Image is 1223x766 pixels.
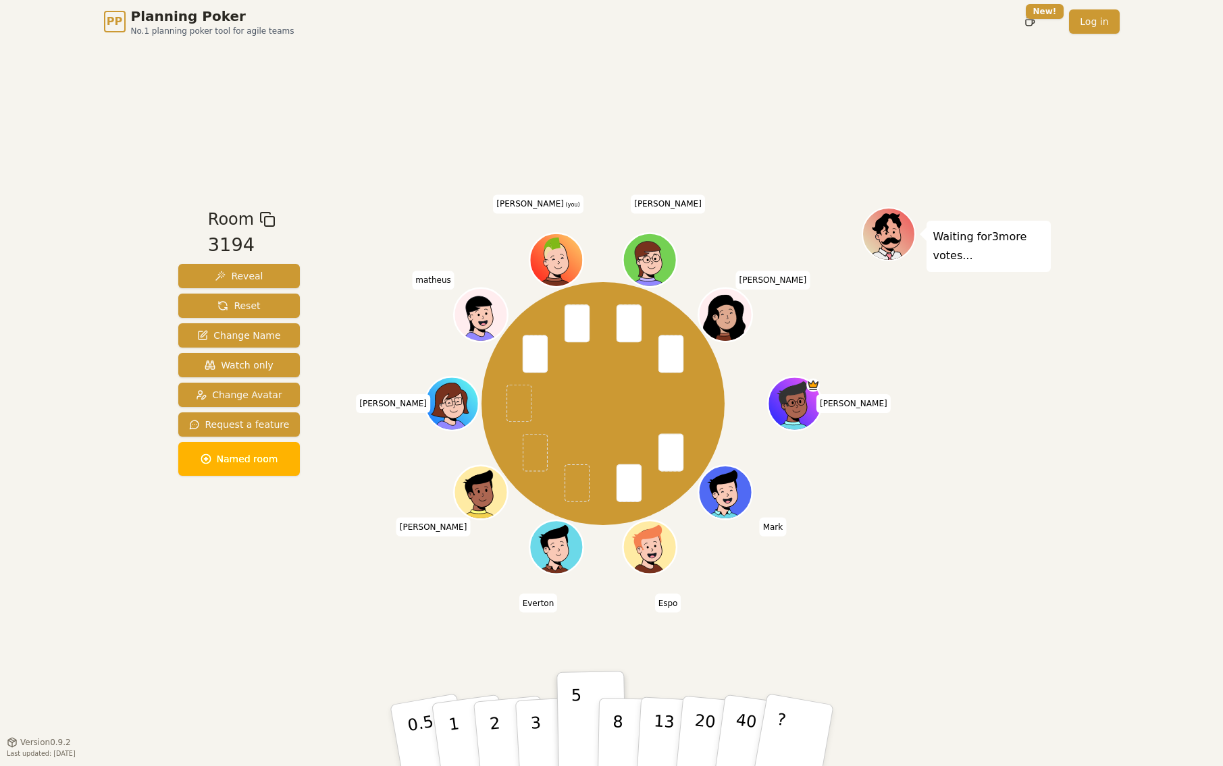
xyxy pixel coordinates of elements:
button: Change Avatar [178,383,301,407]
span: Reveal [215,269,263,283]
button: Change Name [178,323,301,348]
span: Change Name [197,329,280,342]
span: Click to change your name [412,271,454,290]
button: Named room [178,442,301,476]
span: Version 0.9.2 [20,737,71,748]
span: Request a feature [189,418,290,431]
span: Named room [201,452,278,466]
span: Click to change your name [816,394,891,413]
button: Click to change your avatar [531,235,582,285]
span: No.1 planning poker tool for agile teams [131,26,294,36]
button: Watch only [178,353,301,377]
span: Click to change your name [736,271,810,290]
span: Click to change your name [631,194,705,213]
span: Planning Poker [131,7,294,26]
span: Reset [217,299,260,312]
span: PP [107,13,122,30]
button: Reset [178,294,301,318]
button: Reveal [178,264,301,288]
span: Click to change your name [655,593,681,612]
span: (you) [564,202,580,208]
p: Waiting for 3 more votes... [933,227,1044,265]
button: Request a feature [178,412,301,437]
span: Watch only [205,358,274,372]
span: Click to change your name [356,394,430,413]
button: New! [1018,9,1042,34]
a: PPPlanning PokerNo.1 planning poker tool for agile teams [104,7,294,36]
span: Last updated: [DATE] [7,750,76,757]
div: New! [1026,4,1064,19]
div: 3194 [208,231,276,259]
span: Rafael is the host [806,378,820,391]
span: Click to change your name [760,517,787,536]
span: Click to change your name [396,517,471,536]
a: Log in [1069,9,1119,34]
button: Version0.9.2 [7,737,71,748]
p: 5 [571,686,582,759]
span: Change Avatar [196,388,282,402]
span: Room [208,207,254,231]
span: Click to change your name [519,593,558,612]
span: Click to change your name [493,194,583,213]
